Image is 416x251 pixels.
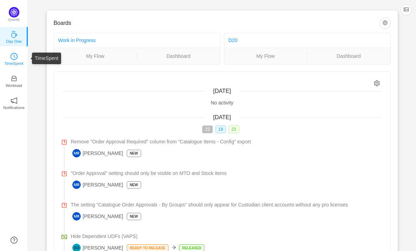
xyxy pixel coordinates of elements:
[213,114,231,120] span: [DATE]
[379,18,391,29] button: icon: setting
[127,213,141,220] p: New
[58,38,96,43] a: Work in Progress
[229,38,238,43] a: D20
[72,212,123,221] span: [PERSON_NAME]
[54,52,137,60] a: My Flow
[71,170,382,177] a: "Order Approval" setting should only be visible on MTO and Stock items
[307,52,390,60] a: Dashboard
[401,4,412,15] button: icon: picture
[374,80,380,86] i: icon: setting
[11,33,18,40] a: icon: coffeeDay One
[72,181,123,189] span: [PERSON_NAME]
[72,212,81,221] img: MR
[224,52,307,60] a: My Flow
[72,149,123,157] span: [PERSON_NAME]
[11,55,18,62] a: icon: clock-circleTimeSpent
[6,82,22,89] p: Workload
[202,125,212,133] span: 22
[11,97,18,104] i: icon: notification
[127,182,141,188] p: New
[11,99,18,106] a: icon: notificationNotifications
[54,20,379,27] h3: Boards
[137,52,220,60] a: Dashboard
[3,104,25,111] p: Notifications
[71,138,382,145] a: Remove "Order Approval Required" column from "Catalogue Items - Config" export
[127,150,141,157] p: New
[72,181,81,189] img: MR
[71,201,382,209] a: The setting "Catalogue Order Approvals - By Groups" should only appear for Custodian client accou...
[213,88,231,94] span: [DATE]
[62,99,382,107] div: No activity
[6,38,21,45] p: Day One
[5,60,24,67] p: TimeSpent
[11,31,18,38] i: icon: coffee
[11,77,18,84] a: icon: inboxWorkload
[11,237,18,244] a: icon: question-circle
[71,170,227,177] span: "Order Approval" setting should only be visible on MTO and Stock items
[8,18,20,22] p: Quantify
[71,201,348,209] span: The setting "Catalogue Order Approvals - By Groups" should only appear for Custodian client accou...
[11,75,18,82] i: icon: inbox
[11,53,18,60] i: icon: clock-circle
[229,125,239,133] span: 23
[71,233,138,240] span: Hide Dependent UDFs (VAPS)
[71,138,251,145] span: Remove "Order Approval Required" column from "Catalogue Items - Config" export
[171,245,176,250] i: icon: arrow-right
[9,7,19,18] img: Quantify
[71,233,382,240] a: Hide Dependent UDFs (VAPS)
[72,149,81,157] img: MR
[216,125,226,133] span: 19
